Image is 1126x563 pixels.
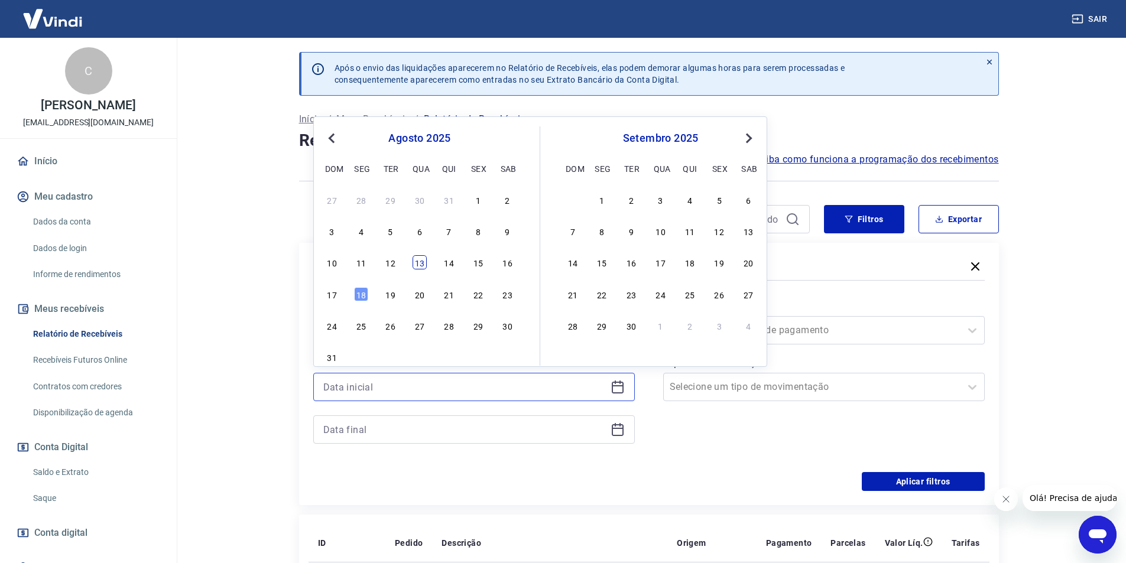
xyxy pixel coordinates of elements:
[14,296,163,322] button: Meus recebíveis
[325,350,339,364] div: Choose domingo, 31 de agosto de 2025
[501,161,515,175] div: sab
[683,161,697,175] div: qui
[742,131,756,145] button: Next Month
[595,161,609,175] div: seg
[624,287,638,301] div: Choose terça-feira, 23 de setembro de 2025
[413,350,427,364] div: Choose quarta-feira, 3 de setembro de 2025
[741,287,755,301] div: Choose sábado, 27 de setembro de 2025
[414,112,418,126] p: /
[741,318,755,333] div: Choose sábado, 4 de outubro de 2025
[354,193,368,207] div: Choose segunda-feira, 28 de julho de 2025
[384,287,398,301] div: Choose terça-feira, 19 de agosto de 2025
[384,193,398,207] div: Choose terça-feira, 29 de julho de 2025
[327,112,332,126] p: /
[442,537,481,549] p: Descrição
[442,161,456,175] div: qui
[564,131,757,145] div: setembro 2025
[442,287,456,301] div: Choose quinta-feira, 21 de agosto de 2025
[501,287,515,301] div: Choose sábado, 23 de agosto de 2025
[1069,8,1112,30] button: Sair
[766,537,812,549] p: Pagamento
[654,287,668,301] div: Choose quarta-feira, 24 de setembro de 2025
[325,255,339,269] div: Choose domingo, 10 de agosto de 2025
[683,318,697,333] div: Choose quinta-feira, 2 de outubro de 2025
[354,318,368,333] div: Choose segunda-feira, 25 de agosto de 2025
[384,255,398,269] div: Choose terça-feira, 12 de agosto de 2025
[741,255,755,269] div: Choose sábado, 20 de setembro de 2025
[595,287,609,301] div: Choose segunda-feira, 22 de setembro de 2025
[34,525,87,541] span: Conta digital
[323,378,606,396] input: Data inicial
[299,112,323,126] a: Início
[501,193,515,207] div: Choose sábado, 2 de agosto de 2025
[325,287,339,301] div: Choose domingo, 17 de agosto de 2025
[595,193,609,207] div: Choose segunda-feira, 1 de setembro de 2025
[413,287,427,301] div: Choose quarta-feira, 20 de agosto de 2025
[323,421,606,438] input: Data final
[384,318,398,333] div: Choose terça-feira, 26 de agosto de 2025
[824,205,904,233] button: Filtros
[624,318,638,333] div: Choose terça-feira, 30 de setembro de 2025
[318,537,326,549] p: ID
[654,193,668,207] div: Choose quarta-feira, 3 de setembro de 2025
[299,129,999,152] h4: Relatório de Recebíveis
[501,255,515,269] div: Choose sábado, 16 de agosto de 2025
[712,287,726,301] div: Choose sexta-feira, 26 de setembro de 2025
[384,161,398,175] div: ter
[442,224,456,238] div: Choose quinta-feira, 7 de agosto de 2025
[28,460,163,484] a: Saldo e Extrato
[683,287,697,301] div: Choose quinta-feira, 25 de setembro de 2025
[354,161,368,175] div: seg
[14,184,163,210] button: Meu cadastro
[1079,516,1117,554] iframe: Botão para abrir a janela de mensagens
[442,255,456,269] div: Choose quinta-feira, 14 de agosto de 2025
[712,224,726,238] div: Choose sexta-feira, 12 de setembro de 2025
[28,401,163,425] a: Disponibilização de agenda
[354,287,368,301] div: Choose segunda-feira, 18 de agosto de 2025
[471,193,485,207] div: Choose sexta-feira, 1 de agosto de 2025
[325,224,339,238] div: Choose domingo, 3 de agosto de 2025
[471,161,485,175] div: sex
[325,161,339,175] div: dom
[323,131,516,145] div: agosto 2025
[654,161,668,175] div: qua
[325,193,339,207] div: Choose domingo, 27 de julho de 2025
[862,472,985,491] button: Aplicar filtros
[336,112,410,126] p: Meus Recebíveis
[952,537,980,549] p: Tarifas
[354,224,368,238] div: Choose segunda-feira, 4 de agosto de 2025
[654,318,668,333] div: Choose quarta-feira, 1 de outubro de 2025
[325,131,339,145] button: Previous Month
[624,193,638,207] div: Choose terça-feira, 2 de setembro de 2025
[14,148,163,174] a: Início
[566,287,580,301] div: Choose domingo, 21 de setembro de 2025
[354,350,368,364] div: Choose segunda-feira, 1 de setembro de 2025
[994,487,1018,511] iframe: Fechar mensagem
[28,348,163,372] a: Recebíveis Futuros Online
[413,224,427,238] div: Choose quarta-feira, 6 de agosto de 2025
[566,255,580,269] div: Choose domingo, 14 de setembro de 2025
[677,537,706,549] p: Origem
[28,375,163,399] a: Contratos com credores
[7,8,99,18] span: Olá! Precisa de ajuda?
[442,193,456,207] div: Choose quinta-feira, 31 de julho de 2025
[1023,485,1117,511] iframe: Mensagem da empresa
[566,161,580,175] div: dom
[712,255,726,269] div: Choose sexta-feira, 19 de setembro de 2025
[755,152,999,167] span: Saiba como funciona a programação dos recebimentos
[14,1,91,37] img: Vindi
[624,161,638,175] div: ter
[395,537,423,549] p: Pedido
[501,224,515,238] div: Choose sábado, 9 de agosto de 2025
[624,255,638,269] div: Choose terça-feira, 16 de setembro de 2025
[741,161,755,175] div: sab
[471,318,485,333] div: Choose sexta-feira, 29 de agosto de 2025
[471,224,485,238] div: Choose sexta-feira, 8 de agosto de 2025
[885,537,923,549] p: Valor Líq.
[683,255,697,269] div: Choose quinta-feira, 18 de setembro de 2025
[471,350,485,364] div: Choose sexta-feira, 5 de setembro de 2025
[413,161,427,175] div: qua
[442,318,456,333] div: Choose quinta-feira, 28 de agosto de 2025
[14,434,163,460] button: Conta Digital
[384,224,398,238] div: Choose terça-feira, 5 de agosto de 2025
